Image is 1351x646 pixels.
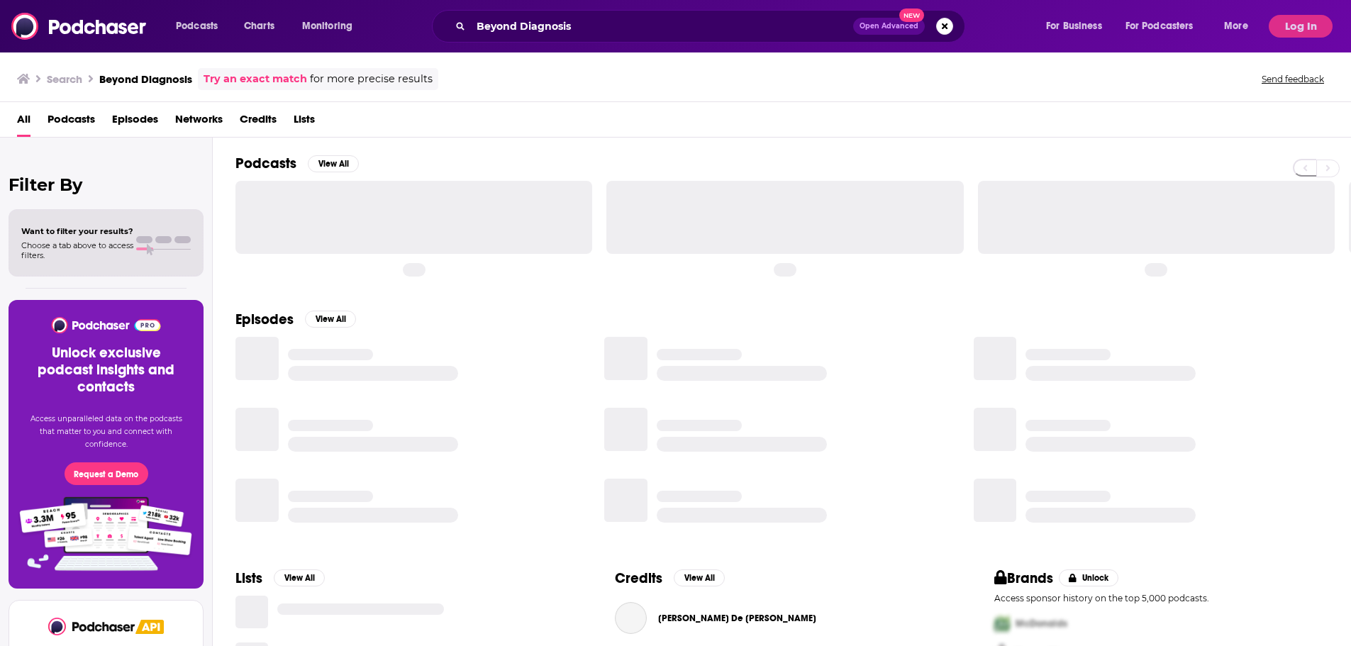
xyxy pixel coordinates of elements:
button: View All [308,155,359,172]
span: For Business [1046,16,1102,36]
button: Rita De MicheleRita De Michele [615,596,949,641]
button: open menu [166,15,236,38]
span: For Podcasters [1125,16,1194,36]
a: CreditsView All [615,569,725,587]
button: Unlock [1059,569,1119,586]
span: Open Advanced [860,23,918,30]
input: Search podcasts, credits, & more... [471,15,853,38]
h2: Podcasts [235,155,296,172]
button: View All [674,569,725,586]
button: View All [274,569,325,586]
img: Podchaser - Follow, Share and Rate Podcasts [50,317,162,333]
h2: Brands [994,569,1053,587]
span: More [1224,16,1248,36]
button: Open AdvancedNew [853,18,925,35]
span: for more precise results [310,71,433,87]
h2: Episodes [235,311,294,328]
img: First Pro Logo [989,609,1016,638]
span: Podcasts [176,16,218,36]
img: Podchaser API banner [135,620,164,634]
button: Send feedback [1257,73,1328,85]
a: ListsView All [235,569,325,587]
button: View All [305,311,356,328]
a: Try an exact match [204,71,307,87]
p: Access unparalleled data on the podcasts that matter to you and connect with confidence. [26,413,187,451]
a: Rita De Michele [658,613,816,624]
button: open menu [1036,15,1120,38]
span: New [899,9,925,22]
a: Charts [235,15,283,38]
h3: Beyond Diagnosis [99,72,192,86]
span: [PERSON_NAME] De [PERSON_NAME] [658,613,816,624]
button: open menu [292,15,371,38]
a: Podcasts [48,108,95,137]
button: open menu [1116,15,1214,38]
span: Choose a tab above to access filters. [21,240,133,260]
h2: Credits [615,569,662,587]
a: Credits [240,108,277,137]
img: Podchaser - Follow, Share and Rate Podcasts [11,13,148,40]
button: Request a Demo [65,462,148,485]
img: Podchaser - Follow, Share and Rate Podcasts [48,618,136,635]
span: Monitoring [302,16,352,36]
a: Rita De Michele [615,602,647,634]
button: Log In [1269,15,1333,38]
span: McDonalds [1016,618,1067,630]
h2: Filter By [9,174,204,195]
div: Search podcasts, credits, & more... [445,10,979,43]
button: open menu [1214,15,1266,38]
a: Episodes [112,108,158,137]
a: PodcastsView All [235,155,359,172]
a: EpisodesView All [235,311,356,328]
h3: Unlock exclusive podcast insights and contacts [26,345,187,396]
span: Charts [244,16,274,36]
p: Access sponsor history on the top 5,000 podcasts. [994,593,1328,603]
h3: Search [47,72,82,86]
h2: Lists [235,569,262,587]
a: All [17,108,30,137]
a: Networks [175,108,223,137]
img: Pro Features [15,496,197,572]
span: Want to filter your results? [21,226,133,236]
a: Lists [294,108,315,137]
